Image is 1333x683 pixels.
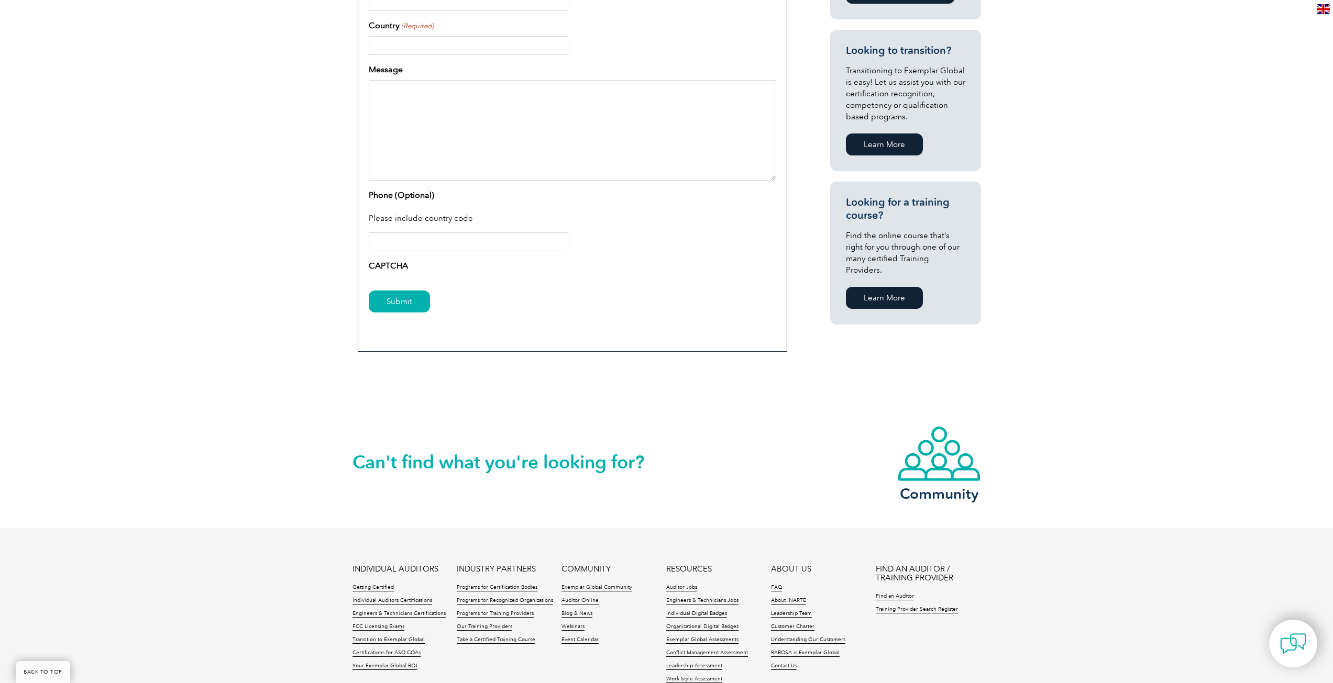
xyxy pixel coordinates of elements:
[846,196,965,222] h3: Looking for a training course?
[846,230,965,276] p: Find the online course that’s right for you through one of our many certified Training Providers.
[369,63,403,76] label: Message
[561,597,599,604] a: Auditor Online
[666,610,727,618] a: Individual Digital Badges
[666,636,739,644] a: Exemplar Global Assessments
[666,676,722,683] a: Work Style Assessment
[771,597,806,604] a: About iNARTE
[457,565,536,574] a: INDUSTRY PARTNERS
[16,661,70,683] a: BACK TO TOP
[561,565,611,574] a: COMMUNITY
[352,454,667,471] h2: Can't find what you're looking for?
[666,623,739,631] a: Organizational Digital Badges
[666,597,739,604] a: Engineers & Technicians Jobs
[369,206,776,233] div: Please include country code
[666,584,697,591] a: Auditor Jobs
[561,636,599,644] a: Event Calendar
[771,565,811,574] a: ABOUT US
[561,623,585,631] a: Webinars
[561,610,592,618] a: Blog & News
[352,565,438,574] a: INDIVIDUAL AUDITORS
[352,584,394,591] a: Getting Certified
[352,610,446,618] a: Engineers & Technicians Certifications
[846,65,965,122] p: Transitioning to Exemplar Global is easy! Let us assist you with our certification recognition, c...
[846,44,965,57] h3: Looking to transition?
[352,623,404,631] a: FCC Licensing Exams
[457,623,512,631] a: Our Training Providers
[1280,631,1306,657] img: contact-chat.png
[666,650,748,657] a: Conflict Management Assessment
[771,636,845,644] a: Understanding Our Customers
[457,610,534,618] a: Programs for Training Providers
[876,606,958,613] a: Training Provider Search Register
[771,610,812,618] a: Leadership Team
[771,623,814,631] a: Customer Charter
[457,597,553,604] a: Programs for Recognized Organizations
[771,663,797,670] a: Contact Us
[876,593,914,600] a: Find an Auditor
[561,584,632,591] a: Exemplar Global Community
[876,565,981,583] a: FIND AN AUDITOR / TRAINING PROVIDER
[666,565,712,574] a: RESOURCES
[352,650,421,657] a: Certifications for ASQ CQAs
[400,21,434,31] span: (Required)
[369,260,408,272] label: CAPTCHA
[897,426,981,500] a: Community
[369,290,430,312] input: Submit
[1317,4,1330,14] img: en
[352,636,425,644] a: Transition to Exemplar Global
[369,19,434,32] label: Country
[352,663,417,670] a: Your Exemplar Global ROI
[457,636,535,644] a: Take a Certified Training Course
[771,650,840,657] a: RABQSA is Exemplar Global
[846,287,923,309] a: Learn More
[457,584,537,591] a: Programs for Certification Bodies
[352,597,432,604] a: Individual Auditors Certifications
[771,584,782,591] a: FAQ
[897,426,981,482] img: icon-community.webp
[369,189,434,201] label: Phone (Optional)
[666,663,722,670] a: Leadership Assessment
[846,133,923,155] a: Learn More
[897,487,981,500] h3: Community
